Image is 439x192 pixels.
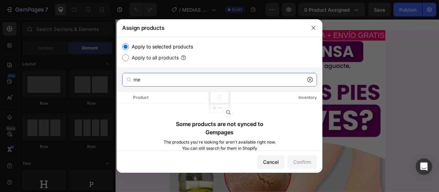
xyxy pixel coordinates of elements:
[129,54,179,62] label: Apply to all products
[298,94,317,101] div: Inventory
[257,155,285,169] button: Cancel
[263,158,279,166] div: Cancel
[287,155,317,169] button: Confirm
[129,43,193,51] label: Apply to selected products
[122,73,317,87] input: Search products
[163,139,276,151] p: The products you're looking for aren't available right now. You can still search for them in Shopify
[163,120,276,136] p: Some products are not synced to Gempages
[293,158,311,166] div: Confirm
[69,27,343,73] img: gempages_581862952051671796-2fd223fc-a522-49bb-ac3f-862157359c39.jpg
[133,94,149,101] div: Product
[117,19,305,37] div: Assign products
[416,158,432,175] div: Open Intercom Messenger
[206,90,233,117] img: empty state illustration
[117,37,322,151] div: />
[69,14,343,27] h2: SÓLO POR [DATE] PAGO CONTRA ENTREGA + ENVÍO GRATIS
